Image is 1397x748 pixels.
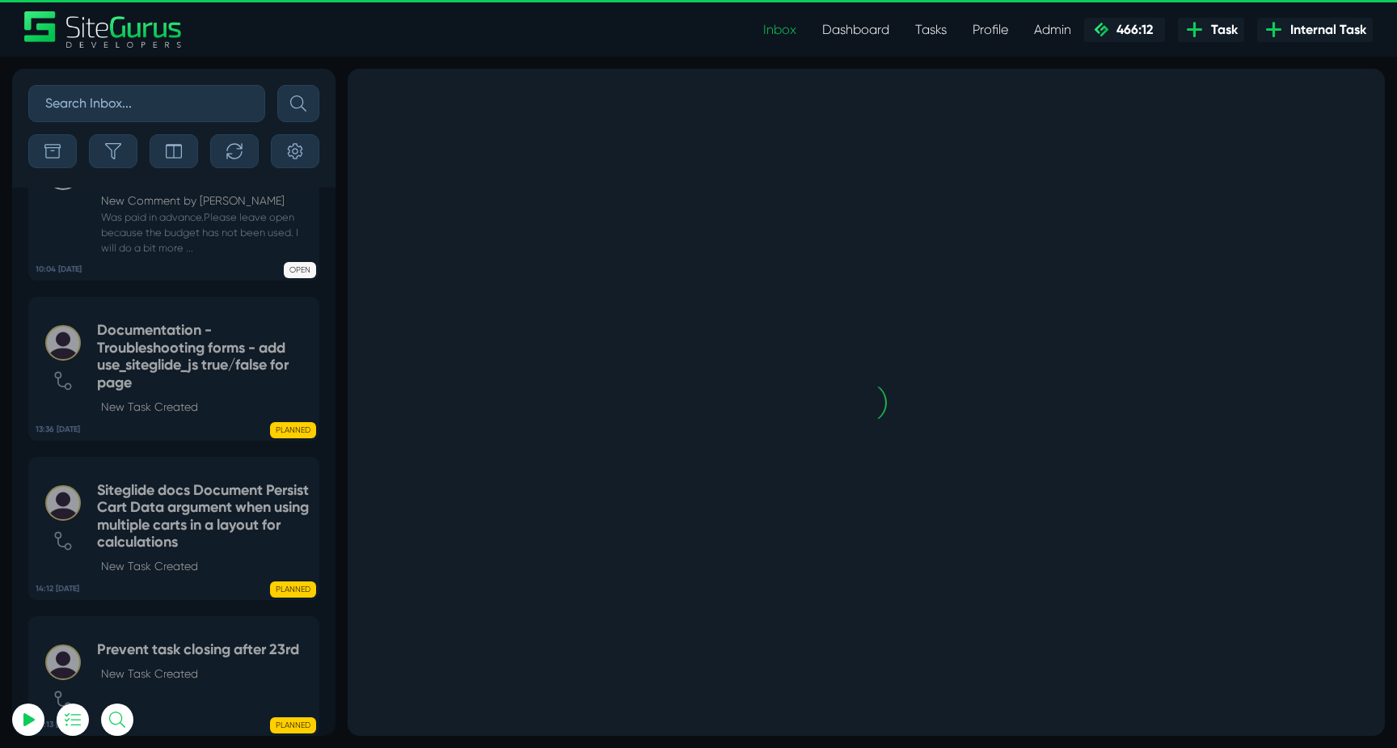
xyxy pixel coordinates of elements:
[101,666,299,682] p: New Task Created
[97,322,310,391] h5: Documentation - Troubleshooting forms - add use_siteglide_js true/false for page
[24,11,183,48] a: SiteGurus
[1257,18,1373,42] a: Internal Task
[24,11,183,48] img: Sitegurus Logo
[36,583,79,595] b: 14:12 [DATE]
[1084,18,1165,42] a: 466:12
[1110,22,1153,37] span: 466:12
[97,482,310,551] h5: Siteglide docs Document Persist Cart Data argument when using multiple carts in a layout for calc...
[28,616,319,736] a: 14:13 [DATE] Prevent task closing after 23rdNew Task Created PLANNED
[28,297,319,440] a: 13:36 [DATE] Documentation - Troubleshooting forms - add use_siteglide_js true/false for pageNew ...
[284,262,316,278] span: OPEN
[1021,14,1084,46] a: Admin
[1178,18,1244,42] a: Task
[270,581,316,598] span: PLANNED
[270,717,316,733] span: PLANNED
[270,422,316,438] span: PLANNED
[36,264,82,276] b: 10:04 [DATE]
[36,424,80,436] b: 13:36 [DATE]
[101,558,310,575] p: New Task Created
[101,399,310,416] p: New Task Created
[809,14,902,46] a: Dashboard
[750,14,809,46] a: Inbox
[28,457,319,600] a: 14:12 [DATE] Siteglide docs Document Persist Cart Data argument when using multiple carts in a la...
[97,209,310,256] small: Was paid in advance.Please leave open because the budget has not been used. I will do a bit more ...
[1284,20,1366,40] span: Internal Task
[101,192,310,209] p: New Comment by [PERSON_NAME]
[28,126,319,281] a: 10:04 [DATE] Horse Bit Hire On-site SEO (RW only)New Comment by [PERSON_NAME] Was paid in advance...
[902,14,960,46] a: Tasks
[1205,20,1238,40] span: Task
[28,85,265,122] input: Search Inbox...
[960,14,1021,46] a: Profile
[97,641,299,659] h5: Prevent task closing after 23rd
